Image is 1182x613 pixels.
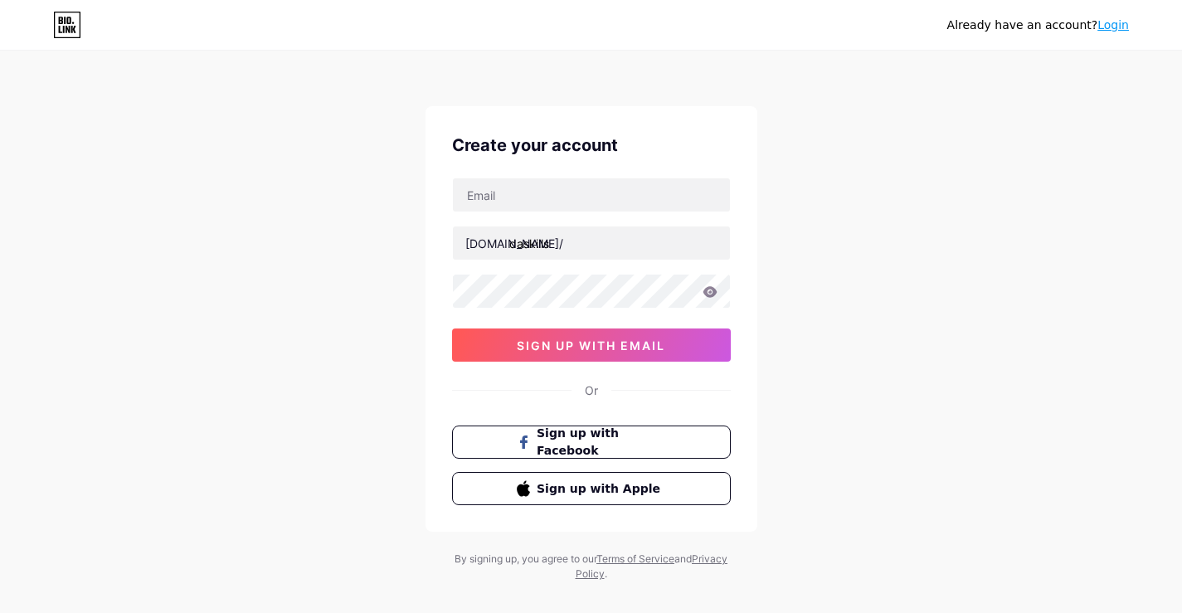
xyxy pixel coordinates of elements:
[537,425,665,460] span: Sign up with Facebook
[453,226,730,260] input: username
[1097,18,1129,32] a: Login
[450,552,732,581] div: By signing up, you agree to our and .
[453,178,730,212] input: Email
[585,382,598,399] div: Or
[517,338,665,353] span: sign up with email
[537,480,665,498] span: Sign up with Apple
[465,235,563,252] div: [DOMAIN_NAME]/
[947,17,1129,34] div: Already have an account?
[452,133,731,158] div: Create your account
[452,426,731,459] button: Sign up with Facebook
[452,328,731,362] button: sign up with email
[452,472,731,505] button: Sign up with Apple
[596,552,674,565] a: Terms of Service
